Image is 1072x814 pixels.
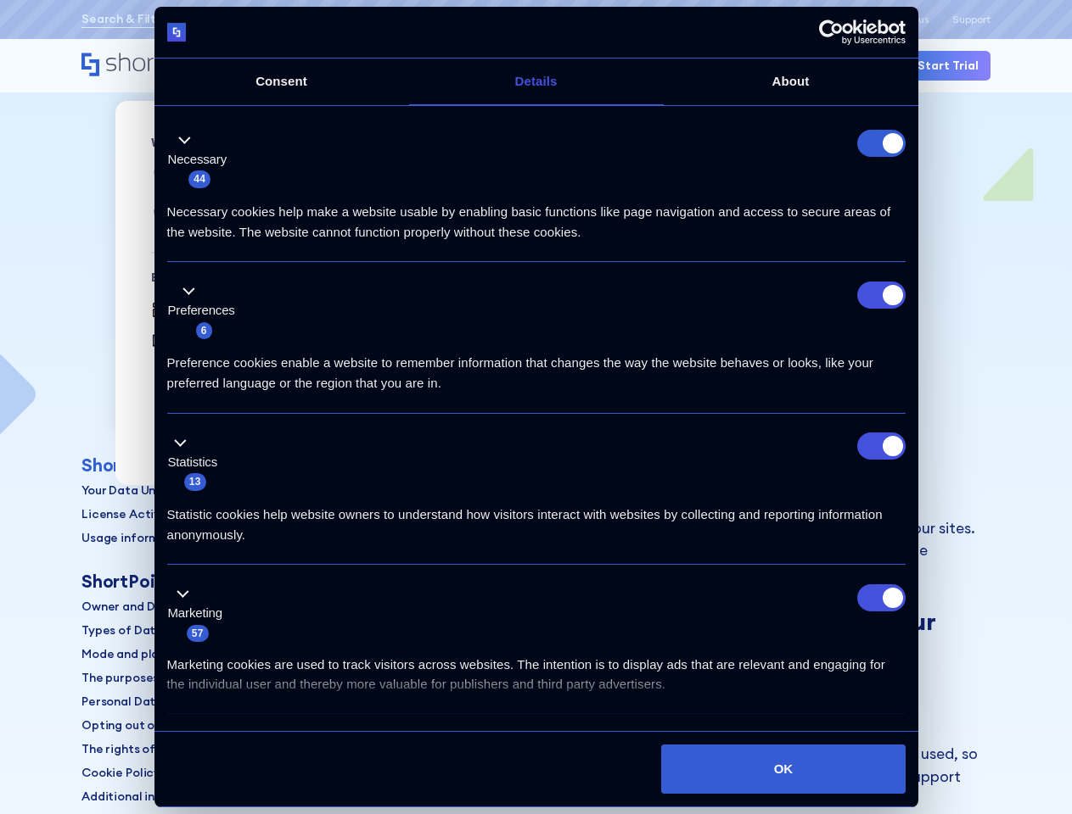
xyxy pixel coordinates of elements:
[167,282,245,341] button: Preferences (6)
[151,332,228,352] a: Elements
[151,198,269,234] a: Microsoft Teams
[661,744,905,794] button: OK
[151,166,239,187] a: SharePoint
[154,59,409,105] a: Consent
[987,733,1072,814] iframe: Chat Widget
[81,645,174,663] p: Mode and place
[168,453,218,472] label: Statistics
[757,20,906,45] a: Usercentrics Cookiebot - opens in a new window
[81,505,191,523] p: License Activation
[196,322,212,339] span: 6
[151,271,269,283] div: Explore
[81,454,258,476] div: ShortPoint Software
[151,137,269,148] div: works with
[187,625,209,642] span: 57
[81,571,257,592] div: ShortPoint Websites
[167,492,906,545] div: Statistic cookies help website owners to understand how visitors interact with websites by collec...
[664,59,918,105] a: About
[167,130,238,189] button: Necessary (44)
[906,51,991,81] a: Start Trial
[81,598,239,616] p: Owner and Data Controller
[167,584,233,644] button: Marketing (57)
[81,622,223,639] p: Types of Data collected
[168,150,227,170] label: Necessary
[151,364,247,383] a: Integrations
[81,764,160,782] p: Cookie Policy
[167,432,228,492] button: Statistics (13)
[81,693,230,711] p: Personal Data processing
[81,222,991,281] h1: ShortPoint Privacy Policy
[168,301,235,321] label: Preferences
[409,59,664,105] a: Details
[81,10,216,28] a: Search & Filter Toolbar
[167,23,187,42] img: logo
[168,604,223,623] label: Marketing
[81,716,230,734] p: Opting out of advertising
[151,301,237,321] a: Templates
[167,189,906,243] div: Necessary cookies help make a website usable by enabling basic functions like page navigation and...
[188,170,210,187] span: 44
[81,53,220,78] a: Home
[81,740,190,758] p: The rights of Users
[81,788,214,806] p: Additional information
[81,187,991,198] div: Privacy
[167,340,906,393] div: Preference cookies enable a website to remember information that changes the way the website beha...
[81,482,205,499] p: Your Data Untouched
[952,14,991,25] a: Support
[81,529,190,547] p: Usage information
[184,473,206,490] span: 13
[167,657,885,691] span: Marketing cookies are used to track visitors across websites. The intention is to display ads tha...
[81,669,241,687] p: The purposes of processing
